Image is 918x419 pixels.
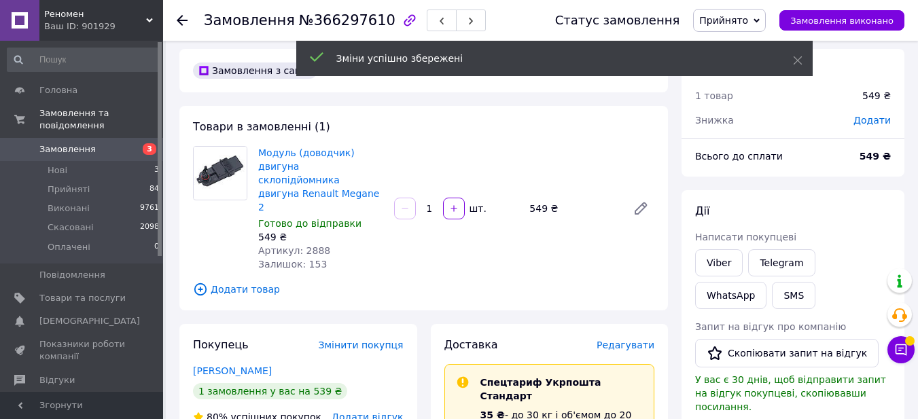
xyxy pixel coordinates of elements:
button: Чат з покупцем [887,336,915,363]
a: Telegram [748,249,815,276]
span: Замовлення [39,143,96,156]
span: Прийняті [48,183,90,196]
div: шт. [466,202,488,215]
button: Скопіювати запит на відгук [695,339,879,367]
span: Відгуки [39,374,75,386]
a: [PERSON_NAME] [193,365,272,376]
span: Додати [853,115,891,126]
span: 84 [149,183,159,196]
span: Оплачені [48,241,90,253]
div: Зміни успішно збережені [336,52,759,65]
span: Покупець [193,338,249,351]
div: Замовлення з сайту [193,62,317,79]
span: Спецтариф Укрпошта Стандарт [480,377,601,401]
span: Готово до відправки [258,218,361,229]
span: Товари та послуги [39,292,126,304]
div: 1 замовлення у вас на 539 ₴ [193,383,347,399]
span: Знижка [695,115,734,126]
span: 9761 [140,202,159,215]
span: Запит на відгук про компанію [695,321,846,332]
span: Реномен [44,8,146,20]
span: [DEMOGRAPHIC_DATA] [39,315,140,327]
button: SMS [772,282,815,309]
a: WhatsApp [695,282,766,309]
a: Viber [695,249,743,276]
span: Дії [695,204,709,217]
span: Головна [39,84,77,96]
span: Написати покупцеві [695,232,796,242]
a: Редагувати [627,195,654,222]
span: 2098 [140,221,159,234]
span: №366297610 [299,12,395,29]
span: Артикул: 2888 [258,245,330,256]
div: 549 ₴ [258,230,383,244]
input: Пошук [7,48,160,72]
span: 0 [154,241,159,253]
span: Виконані [48,202,90,215]
a: Модуль (доводчик) двигуна склопідйомника двигуна Renault Megane 2 [258,147,379,213]
span: Додати товар [193,282,654,297]
img: Модуль (доводчик) двигуна склопідйомника двигуна Renault Megane 2 [194,147,247,199]
div: Ваш ID: 901929 [44,20,163,33]
span: Доставка [444,338,498,351]
span: У вас є 30 днів, щоб відправити запит на відгук покупцеві, скопіювавши посилання. [695,374,886,412]
span: Товари в замовленні (1) [193,120,330,133]
span: 3 [143,143,156,155]
div: 549 ₴ [524,199,622,218]
span: Залишок: 153 [258,259,327,270]
span: Замовлення та повідомлення [39,107,163,132]
span: 3 [154,164,159,177]
span: Замовлення [204,12,295,29]
span: Редагувати [597,340,654,350]
span: Повідомлення [39,269,105,281]
span: Нові [48,164,67,177]
span: Всього до сплати [695,151,783,162]
span: Прийнято [699,15,748,26]
div: Повернутися назад [177,14,188,27]
b: 549 ₴ [860,151,891,162]
span: Змінити покупця [319,340,404,350]
span: 1 товар [695,90,733,101]
div: 549 ₴ [862,89,891,103]
span: Скасовані [48,221,94,234]
div: Статус замовлення [555,14,680,27]
button: Замовлення виконано [779,10,904,31]
span: Показники роботи компанії [39,338,126,363]
span: Замовлення виконано [790,16,894,26]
